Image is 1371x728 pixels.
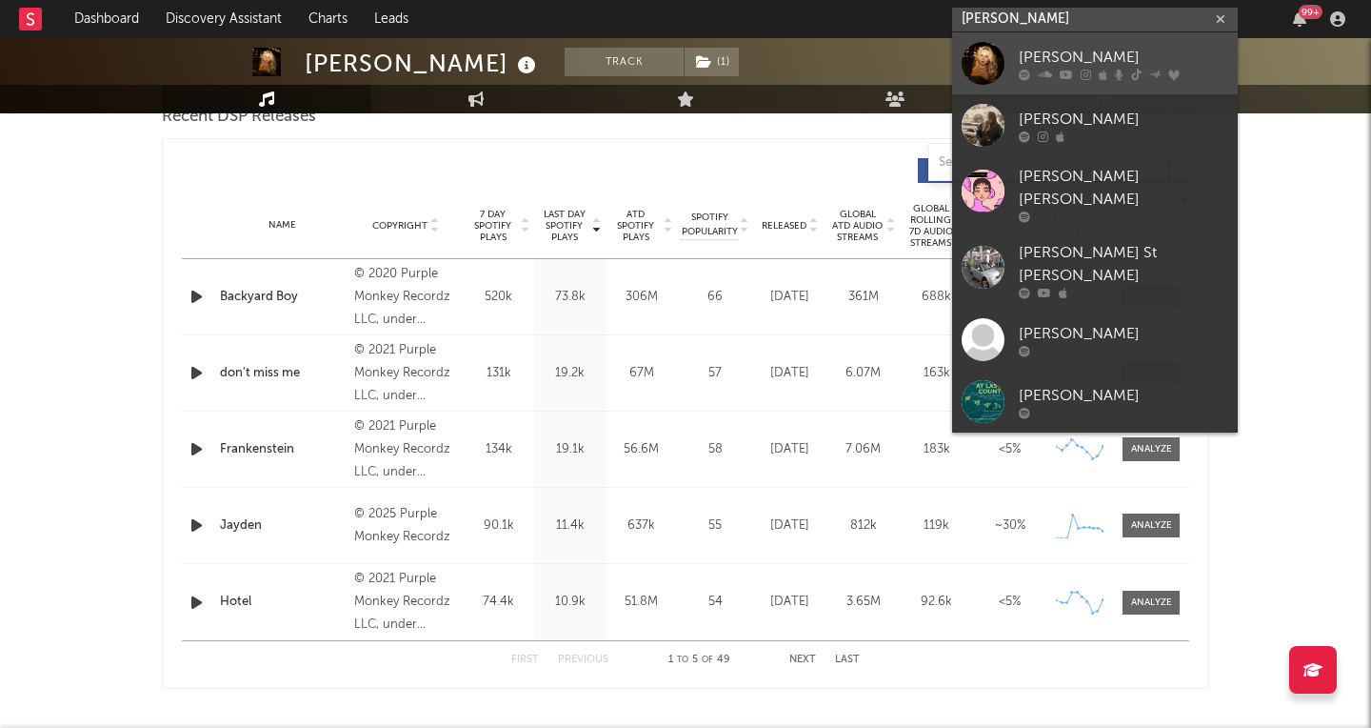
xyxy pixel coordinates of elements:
div: [DATE] [758,364,822,383]
button: Track [565,48,684,76]
span: Spotify Popularity [682,211,738,239]
div: © 2020 Purple Monkey Recordz LLC, under exclusive license to Republic Records, a division of UMG ... [354,263,458,332]
div: 520k [467,288,529,307]
div: [PERSON_NAME] [1019,322,1228,345]
div: ~ 30 % [978,516,1042,536]
button: (1) [685,48,739,76]
div: 3.65M [831,593,895,612]
a: Hotel [220,593,345,612]
div: © 2021 Purple Monkey Recordz LLC, under exclusive license to Republic Records, a division of UMG ... [354,568,458,637]
div: [PERSON_NAME] [1019,108,1228,131]
a: [PERSON_NAME] [952,309,1238,371]
div: 66 [682,288,748,307]
div: 73.8k [539,288,601,307]
div: 55 [682,516,748,536]
a: [PERSON_NAME] [952,32,1238,94]
div: 1 5 49 [646,649,751,672]
div: [PERSON_NAME] [1019,46,1228,69]
div: © 2025 Purple Monkey Recordz [354,503,458,549]
a: Frankenstein [220,440,345,459]
div: [DATE] [758,440,822,459]
div: 99 + [1299,5,1322,19]
div: 183k [904,440,968,459]
div: Name [220,218,345,233]
div: 637k [610,516,672,536]
div: [PERSON_NAME] [PERSON_NAME] [1019,166,1228,212]
input: Search by song name or URL [929,155,1130,171]
span: Global ATD Audio Streams [831,209,884,243]
button: Next [789,655,816,665]
span: ( 1 ) [684,48,740,76]
div: 58 [682,440,748,459]
div: 57 [682,364,748,383]
button: Last [835,655,860,665]
div: 67M [610,364,672,383]
div: 19.1k [539,440,601,459]
div: 306M [610,288,672,307]
div: 131k [467,364,529,383]
div: [PERSON_NAME] [305,48,541,79]
a: [PERSON_NAME] [952,371,1238,433]
button: 99+ [1293,11,1306,27]
div: <5% [978,593,1042,612]
div: [PERSON_NAME] St [PERSON_NAME] [1019,242,1228,288]
a: [PERSON_NAME] [952,94,1238,156]
div: 74.4k [467,593,529,612]
div: 11.4k [539,516,601,536]
div: 7.06M [831,440,895,459]
div: 6.07M [831,364,895,383]
div: 92.6k [904,593,968,612]
button: First [511,655,539,665]
span: Copyright [372,220,427,232]
div: 10.9k [539,593,601,612]
a: Backyard Boy [220,288,345,307]
div: 19.2k [539,364,601,383]
a: [PERSON_NAME] St [PERSON_NAME] [952,233,1238,309]
div: 688k [904,288,968,307]
span: of [702,656,713,664]
a: Jayden [220,516,345,536]
div: 56.6M [610,440,672,459]
span: Global Rolling 7D Audio Streams [904,203,957,249]
a: don't miss me [220,364,345,383]
div: 812k [831,516,895,536]
div: 134k [467,440,529,459]
span: ATD Spotify Plays [610,209,661,243]
div: 119k [904,516,968,536]
span: Recent DSP Releases [162,106,316,129]
input: Search for artists [952,8,1238,31]
div: 51.8M [610,593,672,612]
div: © 2021 Purple Monkey Recordz LLC, under exclusive license to Republic Records, a division of UMG ... [354,339,458,408]
div: 54 [682,593,748,612]
div: [DATE] [758,516,822,536]
span: 7 Day Spotify Plays [467,209,518,243]
div: [PERSON_NAME] [1019,384,1228,407]
div: [DATE] [758,288,822,307]
div: <5% [978,440,1042,459]
span: Last Day Spotify Plays [539,209,589,243]
span: Released [762,220,806,232]
button: Previous [558,655,608,665]
div: 361M [831,288,895,307]
div: 90.1k [467,516,529,536]
div: [DATE] [758,593,822,612]
div: © 2021 Purple Monkey Recordz LLC, under exclusive license to Republic Records, a division of UMG ... [354,415,458,484]
div: 163k [904,364,968,383]
span: to [677,656,688,664]
a: [PERSON_NAME] [PERSON_NAME] [952,156,1238,233]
